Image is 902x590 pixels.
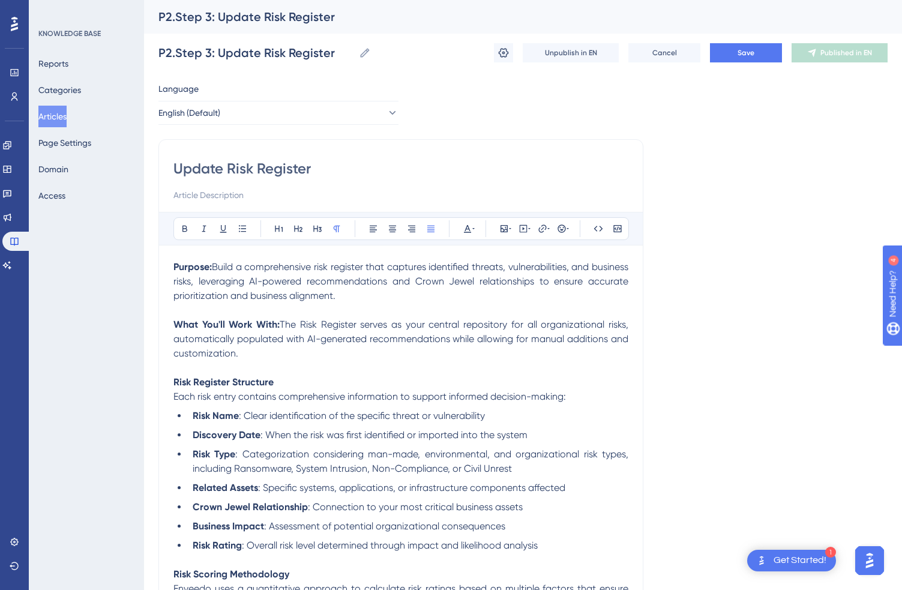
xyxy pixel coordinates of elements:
div: 4 [83,6,87,16]
button: English (Default) [158,101,398,125]
span: : Assessment of potential organizational consequences [264,520,505,532]
span: Each risk entry contains comprehensive information to support informed decision-making: [173,391,566,402]
input: Article Title [173,159,628,178]
strong: Risk Type [193,448,235,460]
strong: Business Impact [193,520,264,532]
span: Cancel [652,48,677,58]
button: Cancel [628,43,700,62]
span: Unpublish in EN [545,48,597,58]
span: : Connection to your most critical business assets [308,501,523,513]
button: Reports [38,53,68,74]
strong: Discovery Date [193,429,260,441]
span: Published in EN [820,48,872,58]
span: Build a comprehensive risk register that captures identified threats, vulnerabilities, and busine... [173,261,631,301]
strong: Purpose: [173,261,212,272]
div: Get Started! [774,554,826,567]
button: Domain [38,158,68,180]
button: Access [38,185,65,206]
strong: What You'll Work With: [173,319,280,330]
strong: Crown Jewel Relationship [193,501,308,513]
strong: Risk Scoring Methodology [173,568,289,580]
span: English (Default) [158,106,220,120]
span: The Risk Register serves as your central repository for all organizational risks, automatically p... [173,319,631,359]
strong: Risk Rating [193,540,242,551]
button: Published in EN [792,43,888,62]
strong: Risk Register Structure [173,376,274,388]
button: Unpublish in EN [523,43,619,62]
input: Article Name [158,44,354,61]
span: Need Help? [28,3,75,17]
button: Articles [38,106,67,127]
input: Article Description [173,188,628,202]
span: : Categorization considering man-made, environmental, and organizational risk types, including Ra... [193,448,631,474]
span: Language [158,82,199,96]
iframe: UserGuiding AI Assistant Launcher [852,543,888,579]
span: Save [738,48,754,58]
button: Save [710,43,782,62]
div: KNOWLEDGE BASE [38,29,101,38]
span: : Clear identification of the specific threat or vulnerability [239,410,485,421]
div: P2.Step 3: Update Risk Register [158,8,858,25]
img: launcher-image-alternative-text [754,553,769,568]
span: : Specific systems, applications, or infrastructure components affected [258,482,565,493]
button: Page Settings [38,132,91,154]
div: 1 [825,547,836,558]
button: Categories [38,79,81,101]
span: : When the risk was first identified or imported into the system [260,429,528,441]
strong: Risk Name [193,410,239,421]
span: : Overall risk level determined through impact and likelihood analysis [242,540,538,551]
div: Open Get Started! checklist, remaining modules: 1 [747,550,836,571]
strong: Related Assets [193,482,258,493]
